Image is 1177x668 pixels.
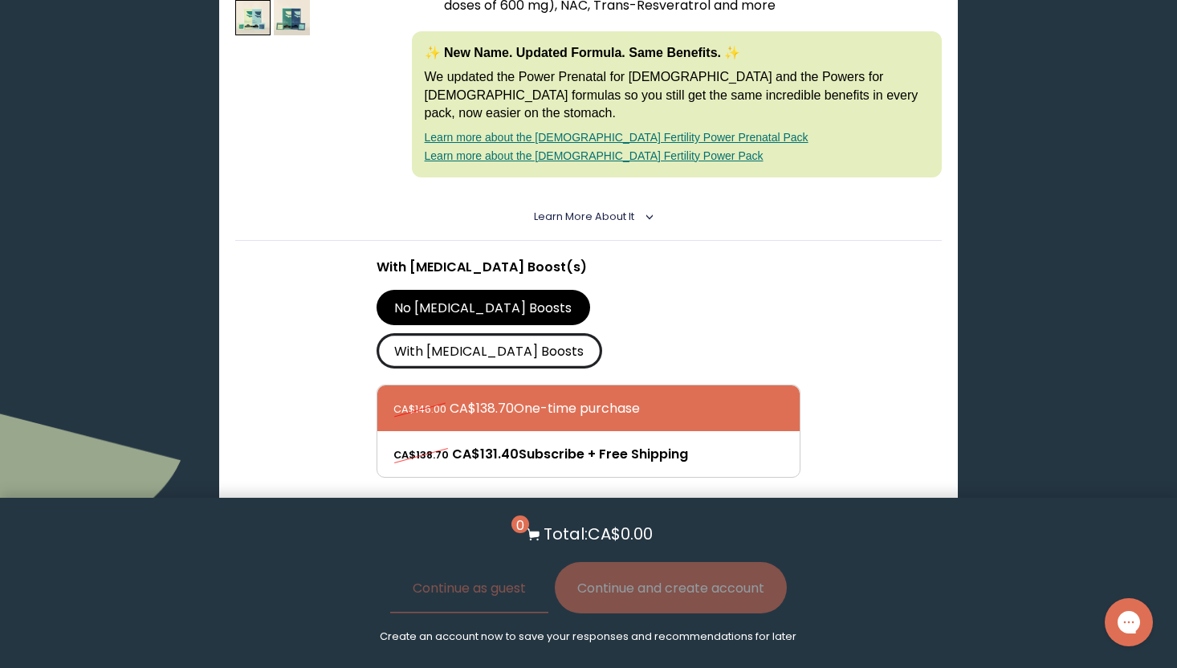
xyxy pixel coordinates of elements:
[555,562,787,613] button: Continue and create account
[390,562,548,613] button: Continue as guest
[377,257,801,277] p: With [MEDICAL_DATA] Boost(s)
[639,213,654,221] i: <
[377,333,602,369] label: With [MEDICAL_DATA] Boosts
[377,290,590,325] label: No [MEDICAL_DATA] Boosts
[425,68,930,122] p: We updated the Power Prenatal for [DEMOGRAPHIC_DATA] and the Powers for [DEMOGRAPHIC_DATA] formul...
[380,629,796,644] p: Create an account now to save your responses and recommendations for later
[425,46,741,59] strong: ✨ New Name. Updated Formula. Same Benefits. ✨
[511,515,529,533] span: 0
[425,149,764,162] a: Learn more about the [DEMOGRAPHIC_DATA] Fertility Power Pack
[534,210,634,223] span: Learn More About it
[544,522,653,546] p: Total: CA$0.00
[534,210,642,224] summary: Learn More About it <
[1097,593,1161,652] iframe: Gorgias live chat messenger
[425,131,808,144] a: Learn more about the [DEMOGRAPHIC_DATA] Fertility Power Prenatal Pack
